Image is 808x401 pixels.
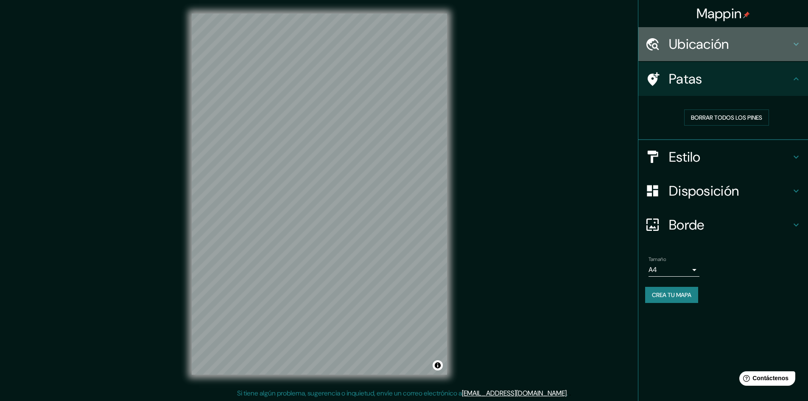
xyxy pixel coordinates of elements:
[649,256,666,263] font: Tamaño
[638,62,808,96] div: Patas
[638,27,808,61] div: Ubicación
[649,265,657,274] font: A4
[669,148,701,166] font: Estilo
[743,11,750,18] img: pin-icon.png
[669,216,705,234] font: Borde
[638,174,808,208] div: Disposición
[684,109,769,126] button: Borrar todos los pines
[462,389,567,398] a: [EMAIL_ADDRESS][DOMAIN_NAME]
[649,263,699,277] div: A4
[652,291,691,299] font: Crea tu mapa
[669,182,739,200] font: Disposición
[192,14,447,375] canvas: Mapa
[669,35,729,53] font: Ubicación
[645,287,698,303] button: Crea tu mapa
[567,389,568,398] font: .
[568,388,569,398] font: .
[569,388,571,398] font: .
[237,389,462,398] font: Si tiene algún problema, sugerencia o inquietud, envíe un correo electrónico a
[733,368,799,392] iframe: Lanzador de widgets de ayuda
[638,140,808,174] div: Estilo
[669,70,702,88] font: Patas
[433,360,443,370] button: Activar o desactivar atribución
[638,208,808,242] div: Borde
[696,5,742,22] font: Mappin
[691,114,762,121] font: Borrar todos los pines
